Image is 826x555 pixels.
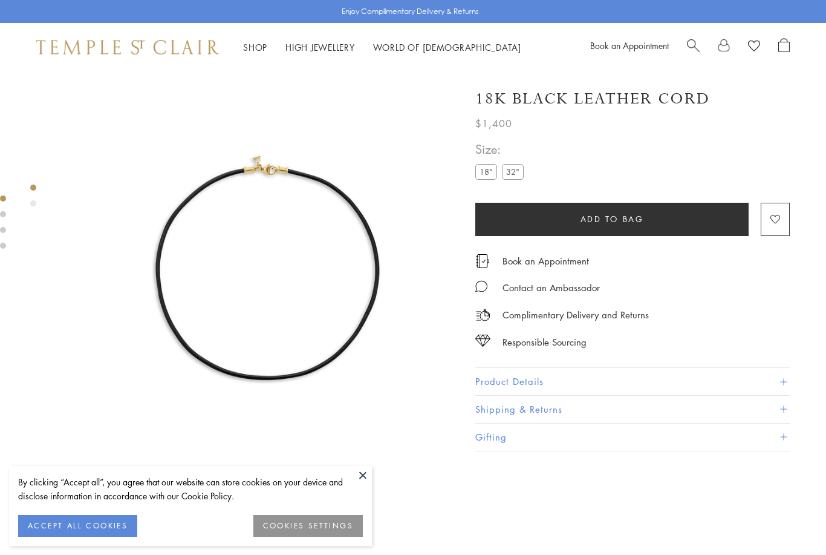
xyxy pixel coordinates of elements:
a: World of [DEMOGRAPHIC_DATA]World of [DEMOGRAPHIC_DATA] [373,41,521,53]
div: Responsible Sourcing [502,335,587,350]
button: Gifting [475,424,790,451]
button: Product Details [475,368,790,395]
button: COOKIES SETTINGS [253,515,363,537]
a: High JewelleryHigh Jewellery [285,41,355,53]
span: Add to bag [580,212,644,226]
a: View Wishlist [748,38,760,56]
a: Search [687,38,700,56]
img: icon_appointment.svg [475,254,490,268]
button: ACCEPT ALL COOKIES [18,515,137,537]
img: icon_delivery.svg [475,307,490,323]
span: $1,400 [475,116,512,131]
button: Shipping & Returns [475,396,790,423]
label: 18" [475,164,497,179]
nav: Main navigation [243,40,521,55]
div: Contact an Ambassador [502,280,600,295]
h1: 18K Black Leather Cord [475,88,710,110]
p: Complimentary Delivery and Returns [502,307,649,323]
img: Temple St. Clair [36,40,219,54]
a: Book an Appointment [590,39,669,51]
span: Size: [475,139,528,159]
div: By clicking “Accept all”, you agree that our website can store cookies on your device and disclos... [18,475,363,503]
button: Add to bag [475,203,749,236]
label: 32" [502,164,524,179]
a: Book an Appointment [502,254,589,268]
div: Product gallery navigation [30,182,36,216]
p: Enjoy Complimentary Delivery & Returns [342,5,479,18]
img: MessageIcon-01_2.svg [475,280,487,292]
img: N00001-BLK18 [79,71,457,450]
a: Open Shopping Bag [778,38,790,56]
a: ShopShop [243,41,267,53]
iframe: Gorgias live chat messenger [766,498,814,543]
img: icon_sourcing.svg [475,335,490,347]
